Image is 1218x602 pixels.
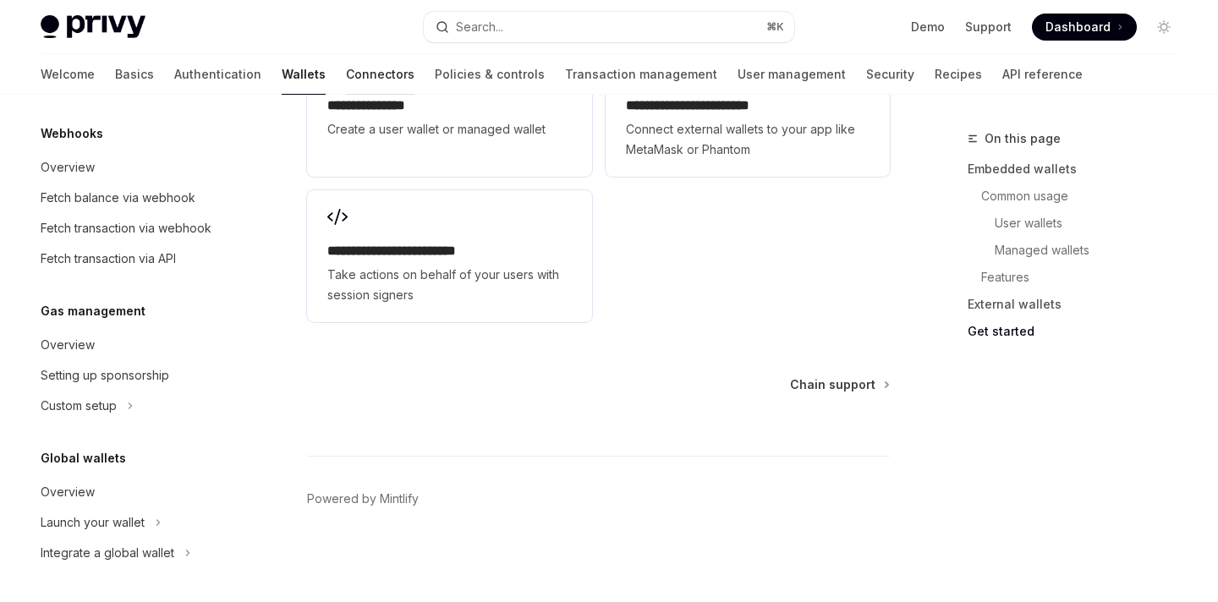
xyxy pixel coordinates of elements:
[911,19,945,36] a: Demo
[968,318,1191,345] a: Get started
[327,265,571,305] span: Take actions on behalf of your users with session signers
[307,490,419,507] a: Powered by Mintlify
[27,330,244,360] a: Overview
[41,482,95,502] div: Overview
[435,54,545,95] a: Policies & controls
[282,54,326,95] a: Wallets
[41,543,174,563] div: Integrate a global wallet
[27,152,244,183] a: Overview
[41,249,176,269] div: Fetch transaction via API
[27,183,244,213] a: Fetch balance via webhook
[968,183,1191,210] a: Common usage
[766,20,784,34] span: ⌘ K
[866,54,914,95] a: Security
[968,264,1191,291] a: Features
[41,218,211,238] div: Fetch transaction via webhook
[27,391,244,421] button: Toggle Custom setup section
[27,538,244,568] button: Toggle Integrate a global wallet section
[41,512,145,533] div: Launch your wallet
[456,17,503,37] div: Search...
[968,237,1191,264] a: Managed wallets
[41,123,103,144] h5: Webhooks
[790,376,875,393] span: Chain support
[738,54,846,95] a: User management
[965,19,1012,36] a: Support
[968,210,1191,237] a: User wallets
[41,54,95,95] a: Welcome
[985,129,1061,149] span: On this page
[115,54,154,95] a: Basics
[41,188,195,208] div: Fetch balance via webhook
[27,244,244,274] a: Fetch transaction via API
[1002,54,1083,95] a: API reference
[27,507,244,538] button: Toggle Launch your wallet section
[174,54,261,95] a: Authentication
[27,477,244,507] a: Overview
[968,291,1191,318] a: External wallets
[1150,14,1177,41] button: Toggle dark mode
[41,396,117,416] div: Custom setup
[27,360,244,391] a: Setting up sponsorship
[41,15,145,39] img: light logo
[327,119,571,140] span: Create a user wallet or managed wallet
[1045,19,1111,36] span: Dashboard
[968,156,1191,183] a: Embedded wallets
[626,119,870,160] span: Connect external wallets to your app like MetaMask or Phantom
[424,12,793,42] button: Open search
[41,448,126,468] h5: Global wallets
[565,54,717,95] a: Transaction management
[41,365,169,386] div: Setting up sponsorship
[41,157,95,178] div: Overview
[41,301,145,321] h5: Gas management
[1032,14,1137,41] a: Dashboard
[790,376,888,393] a: Chain support
[346,54,414,95] a: Connectors
[935,54,982,95] a: Recipes
[27,213,244,244] a: Fetch transaction via webhook
[41,335,95,355] div: Overview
